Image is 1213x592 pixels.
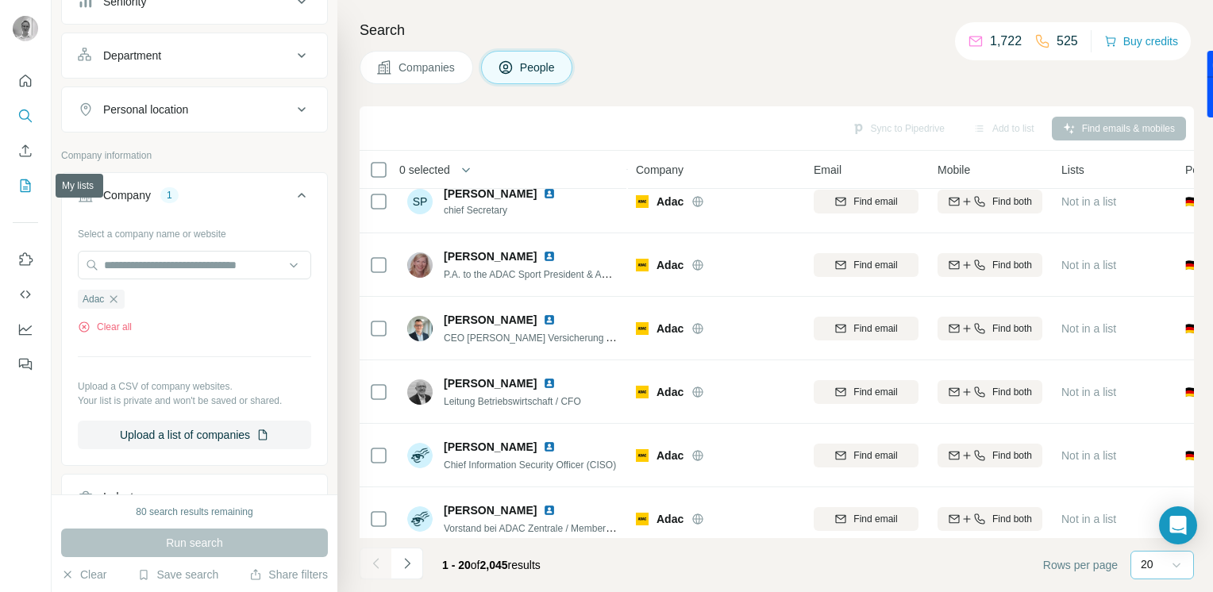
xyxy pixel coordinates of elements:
[407,443,433,468] img: Avatar
[1104,30,1178,52] button: Buy credits
[407,252,433,278] img: Avatar
[636,322,649,335] img: Logo of Adac
[444,375,537,391] span: [PERSON_NAME]
[399,162,450,178] span: 0 selected
[13,102,38,130] button: Search
[543,504,556,517] img: LinkedIn logo
[78,379,311,394] p: Upload a CSV of company websites.
[1185,194,1199,210] span: 🇩🇪
[444,502,537,518] span: [PERSON_NAME]
[636,386,649,398] img: Logo of Adac
[78,394,311,408] p: Your list is private and won't be saved or shared.
[13,171,38,200] button: My lists
[992,321,1032,336] span: Find both
[78,421,311,449] button: Upload a list of companies
[657,384,684,400] span: Adac
[1043,557,1118,573] span: Rows per page
[814,162,841,178] span: Email
[391,548,423,579] button: Navigate to next page
[471,559,480,571] span: of
[814,507,918,531] button: Find email
[13,315,38,344] button: Dashboard
[938,317,1042,340] button: Find both
[62,90,327,129] button: Personal location
[399,60,456,75] span: Companies
[657,511,684,527] span: Adac
[938,162,970,178] span: Mobile
[814,317,918,340] button: Find email
[992,385,1032,399] span: Find both
[853,385,897,399] span: Find email
[444,203,575,217] span: chief Secretary
[62,478,327,516] button: Industry
[444,521,733,534] span: Vorstand bei ADAC Zentrale / Member of the Executive Board ADAC
[13,16,38,41] img: Avatar
[814,380,918,404] button: Find email
[992,258,1032,272] span: Find both
[444,248,537,264] span: [PERSON_NAME]
[83,292,104,306] span: Adac
[938,190,1042,213] button: Find both
[103,187,151,203] div: Company
[1057,32,1078,51] p: 525
[444,396,581,407] span: Leitung Betriebswirtschaft / CFO
[1061,259,1116,271] span: Not in a list
[814,190,918,213] button: Find email
[360,19,1194,41] h4: Search
[13,136,38,165] button: Enrich CSV
[407,506,433,532] img: Avatar
[853,448,897,463] span: Find email
[13,245,38,274] button: Use Surfe on LinkedIn
[543,250,556,263] img: LinkedIn logo
[1061,195,1116,208] span: Not in a list
[636,513,649,525] img: Logo of Adac
[1185,448,1199,463] span: 🇩🇪
[444,439,537,455] span: [PERSON_NAME]
[444,459,616,471] span: Chief Information Security Officer (CISO)
[1061,322,1116,335] span: Not in a list
[442,559,541,571] span: results
[160,188,179,202] div: 1
[480,559,508,571] span: 2,045
[61,148,328,163] p: Company information
[853,512,897,526] span: Find email
[444,186,537,202] span: [PERSON_NAME]
[938,444,1042,467] button: Find both
[657,321,684,336] span: Adac
[543,313,556,326] img: LinkedIn logo
[13,350,38,379] button: Feedback
[520,60,556,75] span: People
[657,194,684,210] span: Adac
[853,258,897,272] span: Find email
[62,176,327,221] button: Company1
[992,512,1032,526] span: Find both
[990,32,1022,51] p: 1,722
[407,379,433,405] img: Avatar
[442,559,471,571] span: 1 - 20
[249,567,328,582] button: Share filters
[657,448,684,463] span: Adac
[13,280,38,309] button: Use Surfe API
[1185,321,1199,336] span: 🇩🇪
[61,567,106,582] button: Clear
[1141,556,1153,572] p: 20
[853,321,897,336] span: Find email
[1061,449,1116,462] span: Not in a list
[543,187,556,200] img: LinkedIn logo
[938,253,1042,277] button: Find both
[103,489,143,505] div: Industry
[444,267,829,280] span: P.A. to the ADAC Sport President & ADAC Honorary Sport President & Director Motor Sport
[103,48,161,63] div: Department
[78,221,311,241] div: Select a company name or website
[1185,257,1199,273] span: 🇩🇪
[78,320,132,334] button: Clear all
[543,440,556,453] img: LinkedIn logo
[938,507,1042,531] button: Find both
[853,194,897,209] span: Find email
[636,259,649,271] img: Logo of Adac
[636,162,684,178] span: Company
[407,316,433,341] img: Avatar
[62,37,327,75] button: Department
[992,448,1032,463] span: Find both
[1159,506,1197,544] div: Open Intercom Messenger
